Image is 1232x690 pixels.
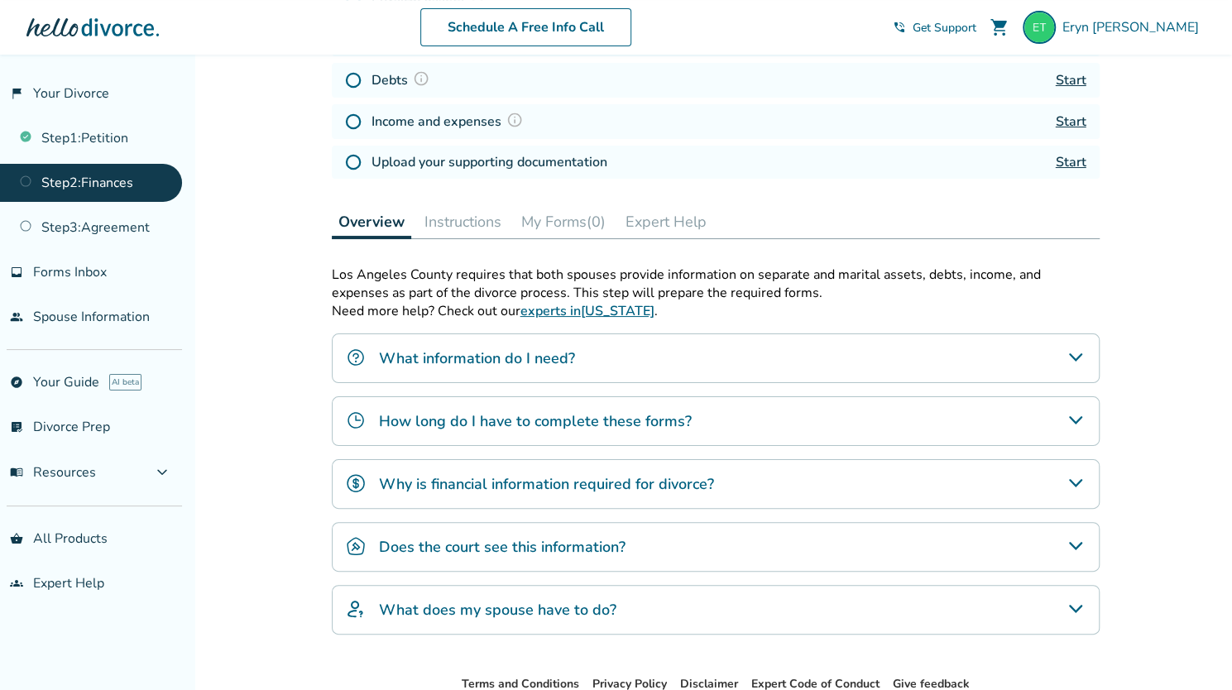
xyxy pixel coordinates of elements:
div: Why is financial information required for divorce? [332,459,1100,509]
img: How long do I have to complete these forms? [346,410,366,430]
span: flag_2 [10,87,23,100]
button: Expert Help [619,205,713,238]
span: inbox [10,266,23,279]
a: Schedule A Free Info Call [420,8,631,46]
img: Not Started [345,72,362,89]
span: phone_in_talk [893,21,906,34]
span: shopping_cart [990,17,1009,37]
h4: How long do I have to complete these forms? [379,410,692,432]
div: Does the court see this information? [332,522,1100,572]
span: expand_more [152,462,172,482]
img: Does the court see this information? [346,536,366,556]
div: How long do I have to complete these forms? [332,396,1100,446]
span: shopping_basket [10,532,23,545]
span: list_alt_check [10,420,23,434]
a: experts in[US_STATE] [520,302,654,320]
span: explore [10,376,23,389]
button: My Forms(0) [515,205,612,238]
span: people [10,310,23,323]
img: Not Started [345,154,362,170]
div: What information do I need? [332,333,1100,383]
div: What does my spouse have to do? [332,585,1100,635]
h4: Upload your supporting documentation [372,152,607,172]
span: groups [10,577,23,590]
span: menu_book [10,466,23,479]
button: Instructions [418,205,508,238]
img: Question Mark [413,70,429,87]
h4: Does the court see this information? [379,536,626,558]
span: Eryn [PERSON_NAME] [1062,18,1206,36]
p: Los Angeles County requires that both spouses provide information on separate and marital assets,... [332,266,1100,302]
img: Question Mark [506,112,523,128]
img: Not Started [345,113,362,130]
a: phone_in_talkGet Support [893,20,976,36]
a: Start [1056,153,1086,171]
span: Resources [10,463,96,482]
span: Forms Inbox [33,263,107,281]
iframe: Chat Widget [1149,611,1232,690]
span: AI beta [109,374,141,391]
span: Get Support [913,20,976,36]
h4: What information do I need? [379,347,575,369]
h4: Debts [372,69,434,91]
img: What does my spouse have to do? [346,599,366,619]
h4: Income and expenses [372,111,528,132]
a: Start [1056,113,1086,131]
img: eryninouye@gmail.com [1023,11,1056,44]
p: Need more help? Check out our . [332,302,1100,320]
img: Why is financial information required for divorce? [346,473,366,493]
img: What information do I need? [346,347,366,367]
h4: Why is financial information required for divorce? [379,473,714,495]
a: Start [1056,71,1086,89]
button: Overview [332,205,411,239]
h4: What does my spouse have to do? [379,599,616,621]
